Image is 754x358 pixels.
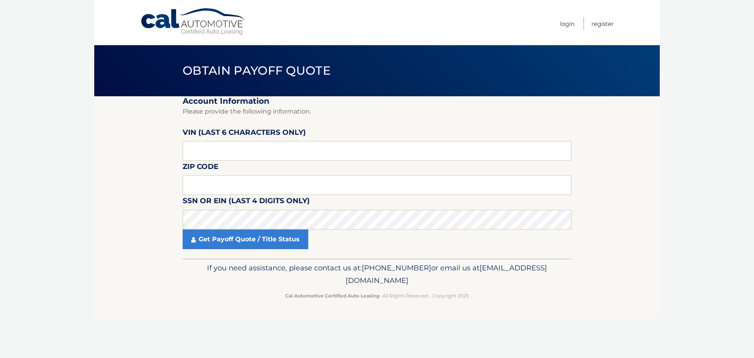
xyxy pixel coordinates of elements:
label: Zip Code [183,161,218,175]
label: VIN (last 6 characters only) [183,127,306,141]
span: [PHONE_NUMBER] [362,263,431,272]
span: Obtain Payoff Quote [183,63,331,78]
strong: Cal Automotive Certified Auto Leasing [285,293,379,299]
a: Register [591,17,614,30]
h2: Account Information [183,96,571,106]
p: - All Rights Reserved - Copyright 2025 [188,292,566,300]
p: If you need assistance, please contact us at: or email us at [188,262,566,287]
label: SSN or EIN (last 4 digits only) [183,195,310,209]
a: Get Payoff Quote / Title Status [183,229,308,249]
a: Cal Automotive [140,8,246,36]
p: Please provide the following information. [183,106,571,117]
a: Login [560,17,575,30]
